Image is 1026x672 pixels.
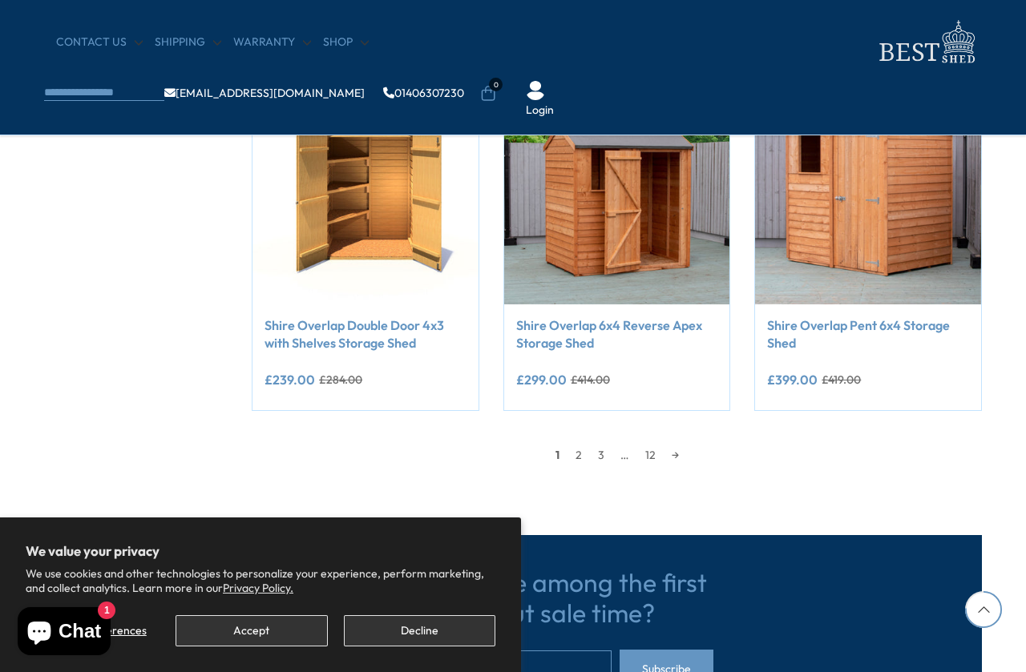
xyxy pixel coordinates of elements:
[323,34,369,50] a: Shop
[612,443,637,467] span: …
[516,373,567,386] ins: £299.00
[822,374,861,385] del: £419.00
[526,103,554,119] a: Login
[26,543,495,559] h2: We value your privacy
[664,443,687,467] a: →
[252,78,479,304] img: Shire Overlap Double Door 4x3 with Shelves Storage Shed - Best Shed
[344,615,495,646] button: Decline
[480,86,496,102] a: 0
[767,373,818,386] ins: £399.00
[504,78,730,304] img: Shire Overlap 6x4 Reverse Apex Storage Shed - Best Shed
[155,34,221,50] a: Shipping
[489,78,503,91] span: 0
[176,615,327,646] button: Accept
[767,316,969,352] a: Shire Overlap Pent 6x4 Storage Shed
[233,34,311,50] a: Warranty
[526,81,545,100] img: User Icon
[571,374,610,385] del: £414.00
[383,87,464,99] a: 01406307230
[13,607,115,659] inbox-online-store-chat: Shopify online store chat
[26,566,495,595] p: We use cookies and other technologies to personalize your experience, perform marketing, and coll...
[755,78,981,304] img: Shire Overlap Pent 6x4 Storage Shed - Best Shed
[265,373,315,386] ins: £239.00
[547,443,568,467] span: 1
[319,374,362,385] del: £284.00
[164,87,365,99] a: [EMAIL_ADDRESS][DOMAIN_NAME]
[56,34,143,50] a: CONTACT US
[223,581,293,595] a: Privacy Policy.
[265,316,467,352] a: Shire Overlap Double Door 4x3 with Shelves Storage Shed
[568,443,590,467] a: 2
[637,443,664,467] a: 12
[870,16,982,68] img: logo
[590,443,612,467] a: 3
[516,316,718,352] a: Shire Overlap 6x4 Reverse Apex Storage Shed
